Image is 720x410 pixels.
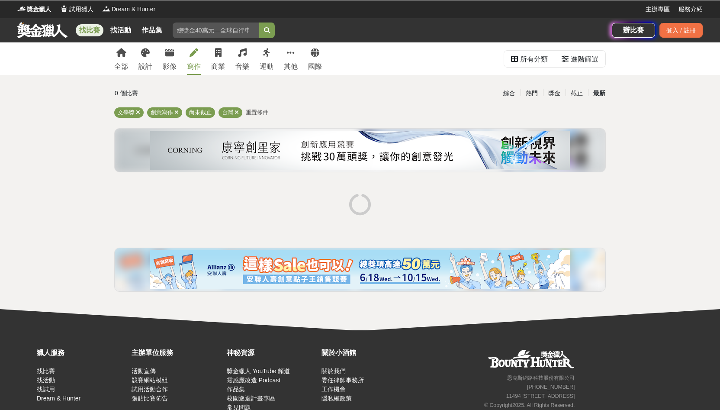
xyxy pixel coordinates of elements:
[187,42,201,75] a: 寫作
[571,51,598,68] div: 進階篩選
[118,109,135,116] span: 文學獎
[211,61,225,72] div: 商業
[521,86,543,101] div: 熱門
[151,109,173,116] span: 創意寫作
[60,5,93,14] a: Logo試用獵人
[566,86,588,101] div: 截止
[284,42,298,75] a: 其他
[132,395,168,402] a: 張貼比賽佈告
[227,368,290,374] a: 獎金獵人 YouTube 頻道
[659,23,703,38] div: 登入 / 註冊
[138,42,152,75] a: 設計
[227,348,317,358] div: 神秘資源
[132,377,168,384] a: 競賽網站模組
[321,377,364,384] a: 委任律師事務所
[37,395,80,402] a: Dream & Hunter
[27,5,51,14] span: 獎金獵人
[132,348,222,358] div: 主辦單位服務
[227,377,280,384] a: 靈感魔改造 Podcast
[321,348,412,358] div: 關於小酒館
[227,395,275,402] a: 校園巡迴計畫專區
[37,348,127,358] div: 獵人服務
[484,402,575,408] small: © Copyright 2025 . All Rights Reserved.
[76,24,103,36] a: 找比賽
[246,109,268,116] span: 重置條件
[107,24,135,36] a: 找活動
[227,386,245,393] a: 作品集
[37,368,55,374] a: 找比賽
[163,61,177,72] div: 影像
[37,377,55,384] a: 找活動
[187,61,201,72] div: 寫作
[102,5,155,14] a: LogoDream & Hunter
[102,4,111,13] img: Logo
[150,131,570,170] img: 450e0687-a965-40c0-abf0-84084e733638.png
[678,5,703,14] a: 服務介紹
[235,42,249,75] a: 音樂
[69,5,93,14] span: 試用獵人
[235,61,249,72] div: 音樂
[114,42,128,75] a: 全部
[507,375,575,381] small: 恩克斯網路科技股份有限公司
[498,86,521,101] div: 綜合
[612,23,655,38] a: 辦比賽
[138,24,166,36] a: 作品集
[17,5,51,14] a: Logo獎金獵人
[163,42,177,75] a: 影像
[260,61,273,72] div: 運動
[222,109,233,116] span: 台灣
[543,86,566,101] div: 獎金
[321,368,346,374] a: 關於我們
[115,86,278,101] div: 0 個比賽
[60,4,68,13] img: Logo
[132,368,156,374] a: 活動宣傳
[646,5,670,14] a: 主辦專區
[112,5,155,14] span: Dream & Hunter
[138,61,152,72] div: 設計
[284,61,298,72] div: 其他
[520,51,548,68] div: 所有分類
[308,61,322,72] div: 國際
[211,42,225,75] a: 商業
[173,23,259,38] input: 總獎金40萬元—全球自行車設計比賽
[506,393,575,399] small: 11494 [STREET_ADDRESS]
[114,61,128,72] div: 全部
[17,4,26,13] img: Logo
[260,42,273,75] a: 運動
[321,395,352,402] a: 隱私權政策
[588,86,611,101] div: 最新
[308,42,322,75] a: 國際
[132,386,168,393] a: 試用活動合作
[321,386,346,393] a: 工作機會
[189,109,212,116] span: 尚未截止
[150,250,570,289] img: cf4fb443-4ad2-4338-9fa3-b46b0bf5d316.png
[37,386,55,393] a: 找試用
[527,384,575,390] small: [PHONE_NUMBER]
